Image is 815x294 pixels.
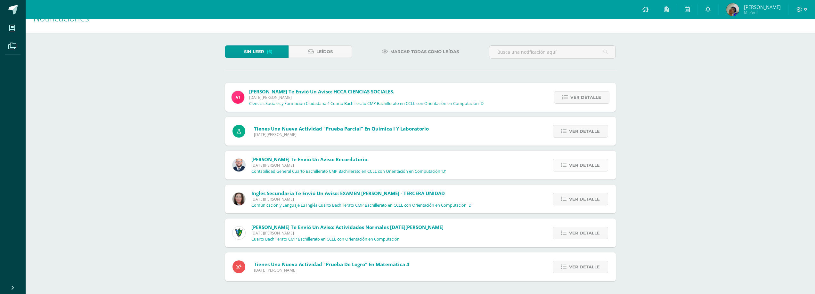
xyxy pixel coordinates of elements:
span: [PERSON_NAME] te envió un aviso: Recordatorio. [251,156,369,163]
span: Ver detalle [569,227,600,239]
span: [DATE][PERSON_NAME] [254,267,409,273]
span: [DATE][PERSON_NAME] [254,132,429,137]
p: Comunicación y Lenguaje L3 Inglés Cuarto Bachillerato CMP Bachillerato en CCLL con Orientación en... [251,203,472,208]
img: eaa624bfc361f5d4e8a554d75d1a3cf6.png [232,159,245,171]
a: Leídos [289,45,352,58]
span: Tienes una nueva actividad "Prueba de logro" En Matemática 4 [254,261,409,267]
a: Sin leer(6) [225,45,289,58]
span: Ver detalle [569,193,600,205]
span: Ver detalle [570,91,601,103]
span: [DATE][PERSON_NAME] [251,163,446,168]
span: [DATE][PERSON_NAME] [249,95,485,100]
p: Contabilidad General Cuarto Bachillerato CMP Bachillerato en CCLL con Orientación en Computación 'D' [251,169,446,174]
span: [DATE][PERSON_NAME] [251,230,444,236]
span: Mi Perfil [744,10,781,15]
span: [PERSON_NAME] te envió un aviso: Actividades Normales [DATE][PERSON_NAME] [251,224,444,230]
span: Leídos [316,46,333,58]
span: Ver detalle [569,125,600,137]
p: Cuarto Bachillerato CMP Bachillerato en CCLL con Orientación en Computación [251,237,400,242]
input: Busca una notificación aquí [489,46,615,58]
span: Sin leer [244,46,264,58]
span: Inglés Secundaria te envió un aviso: EXAMEN [PERSON_NAME] - TERCERA UNIDAD [251,190,445,196]
span: [PERSON_NAME] te envió un aviso: HCCA CIENCIAS SOCIALES. [249,88,394,95]
span: Marcar todas como leídas [390,46,459,58]
span: Tienes una nueva actividad "Prueba parcial" En Química I y Laboratorio [254,125,429,132]
img: 9f174a157161b4ddbe12118a61fed988.png [232,226,245,239]
img: bd6d0aa147d20350c4821b7c643124fa.png [232,91,244,104]
span: [PERSON_NAME] [744,4,781,10]
p: Ciencias Sociales y Formación Ciudadana 4 Cuarto Bachillerato CMP Bachillerato en CCLL con Orient... [249,101,485,106]
span: (6) [267,46,273,58]
img: 8af0450cf43d44e38c4a1497329761f3.png [232,193,245,205]
span: [DATE][PERSON_NAME] [251,196,472,202]
span: Ver detalle [569,159,600,171]
a: Marcar todas como leídas [374,45,467,58]
span: Ver detalle [569,261,600,273]
img: f1a3052204b4492c728547db7dcada37.png [726,3,739,16]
